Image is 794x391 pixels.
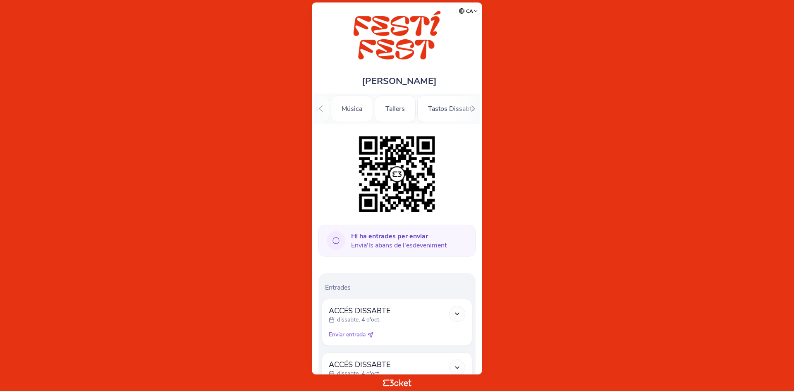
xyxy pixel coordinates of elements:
p: Entrades [325,283,472,292]
a: Tastos Dissabte [417,103,485,113]
span: [PERSON_NAME] [362,75,437,87]
p: dissabte, 4 d'oct. [337,369,380,378]
div: Música [331,96,373,122]
span: ACCÉS DISSABTE [329,306,390,316]
div: Tallers [375,96,416,122]
a: Tallers [375,103,416,113]
img: 5223dfdca45445208fcef2baff2c3e96.png [355,132,439,216]
span: Envia'ls abans de l'esdeveniment [351,232,447,250]
p: dissabte, 4 d'oct. [337,316,380,324]
span: Enviar entrada [329,331,366,339]
b: Hi ha entrades per enviar [351,232,428,241]
span: ACCÉS DISSABTE [329,360,390,369]
img: FESTÍ FEST [330,11,464,62]
a: Música [331,103,373,113]
div: Tastos Dissabte [417,96,485,122]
